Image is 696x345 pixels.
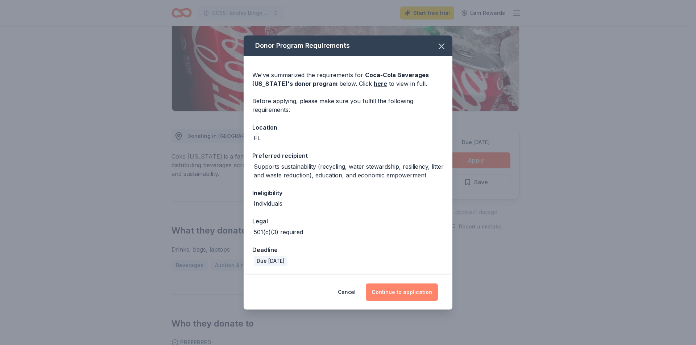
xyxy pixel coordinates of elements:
div: Donor Program Requirements [244,35,452,56]
div: Before applying, please make sure you fulfill the following requirements: [252,97,444,114]
div: Ineligibility [252,188,444,198]
div: FL [254,134,261,142]
div: Deadline [252,245,444,254]
div: Due [DATE] [254,256,287,266]
div: Supports sustainability (recycling, water stewardship, resiliency, litter and waste reduction), e... [254,162,444,180]
div: Location [252,123,444,132]
div: Preferred recipient [252,151,444,160]
div: Legal [252,216,444,226]
div: 501(c)(3) required [254,228,303,236]
div: Individuals [254,199,282,208]
div: We've summarized the requirements for below. Click to view in full. [252,71,444,88]
button: Continue to application [366,283,438,301]
a: here [374,79,387,88]
button: Cancel [338,283,356,301]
